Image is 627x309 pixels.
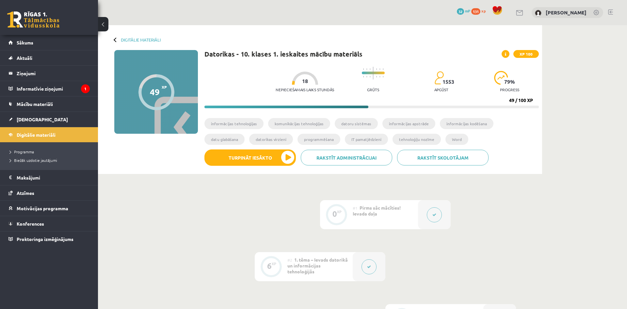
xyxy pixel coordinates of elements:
li: tehnoloģiju nozīme [393,134,441,145]
i: 1 [81,84,90,93]
legend: Ziņojumi [17,66,90,81]
p: Nepieciešamais laiks stundās [276,87,334,92]
a: [DEMOGRAPHIC_DATA] [8,112,90,127]
li: datoru sistēmas [335,118,378,129]
span: 1553 [442,79,454,85]
a: Sākums [8,35,90,50]
a: Mācību materiāli [8,96,90,112]
span: 32 [457,8,464,15]
a: Digitālie materiāli [8,127,90,142]
img: icon-short-line-57e1e144782c952c97e751825c79c345078a6d821885a25fce030b3d8c18986b.svg [363,68,364,70]
a: Rakstīt administrācijai [301,150,392,165]
span: Proktoringa izmēģinājums [17,236,73,242]
span: Sākums [17,40,33,45]
span: Konferences [17,221,44,227]
span: Biežāk uzdotie jautājumi [10,158,57,163]
a: Maksājumi [8,170,90,185]
a: Programma [10,149,91,155]
span: Motivācijas programma [17,205,68,211]
a: [PERSON_NAME] [546,9,587,16]
span: 1. tēma – Ievads datorikā un informācijas tehnoloģijās [287,257,348,274]
img: icon-short-line-57e1e144782c952c97e751825c79c345078a6d821885a25fce030b3d8c18986b.svg [366,76,367,77]
span: Digitālie materiāli [17,132,56,138]
span: XP [162,85,167,89]
a: 131 xp [471,8,489,13]
div: XP [272,262,276,266]
img: Maksims Cibuļskis [535,10,541,16]
span: 131 [471,8,480,15]
img: icon-short-line-57e1e144782c952c97e751825c79c345078a6d821885a25fce030b3d8c18986b.svg [376,76,377,77]
a: Rīgas 1. Tālmācības vidusskola [7,11,59,28]
div: 0 [332,211,337,217]
span: Atzīmes [17,190,34,196]
a: Motivācijas programma [8,201,90,216]
span: Mācību materiāli [17,101,53,107]
div: 6 [267,263,272,269]
legend: Informatīvie ziņojumi [17,81,90,96]
span: mP [465,8,470,13]
a: Aktuāli [8,50,90,65]
div: XP [337,210,342,214]
img: icon-short-line-57e1e144782c952c97e751825c79c345078a6d821885a25fce030b3d8c18986b.svg [363,76,364,77]
li: komunikācijas tehnoloģijas [268,118,330,129]
span: Pirms sāc mācīties! Ievada daļa [353,205,401,216]
li: informācijas tehnoloģijas [204,118,264,129]
a: Digitālie materiāli [121,37,161,42]
img: students-c634bb4e5e11cddfef0936a35e636f08e4e9abd3cc4e673bd6f9a4125e45ecb1.svg [434,71,444,85]
p: apgūst [434,87,448,92]
span: Programma [10,149,34,154]
h1: Datorikas - 10. klases 1. ieskaites mācību materiāls [204,50,362,58]
button: Turpināt iesākto [204,149,296,166]
span: 79 % [504,79,515,85]
span: xp [481,8,486,13]
a: Rakstīt skolotājam [397,150,489,165]
div: 49 [150,87,160,97]
a: Proktoringa izmēģinājums [8,232,90,247]
li: informācijas kodēšana [440,118,493,129]
img: icon-short-line-57e1e144782c952c97e751825c79c345078a6d821885a25fce030b3d8c18986b.svg [366,68,367,70]
a: Ziņojumi [8,66,90,81]
a: Konferences [8,216,90,231]
span: [DEMOGRAPHIC_DATA] [17,116,68,122]
a: Informatīvie ziņojumi1 [8,81,90,96]
li: datorikas virzieni [249,134,293,145]
span: Aktuāli [17,55,32,61]
span: 18 [302,78,308,84]
span: #2 [287,257,292,263]
img: icon-short-line-57e1e144782c952c97e751825c79c345078a6d821885a25fce030b3d8c18986b.svg [376,68,377,70]
a: Atzīmes [8,185,90,200]
li: informācijas apstrāde [382,118,435,129]
p: Grūts [367,87,379,92]
a: Biežāk uzdotie jautājumi [10,157,91,163]
li: programmēšana [297,134,340,145]
li: Word [445,134,468,145]
img: icon-progress-161ccf0a02000e728c5f80fcf4c31c7af3da0e1684b2b1d7c360e028c24a22f1.svg [494,71,508,85]
img: icon-long-line-d9ea69661e0d244f92f715978eff75569469978d946b2353a9bb055b3ed8787d.svg [373,67,374,79]
a: 32 mP [457,8,470,13]
span: XP 100 [513,50,539,58]
p: progress [500,87,519,92]
li: datu glabāšana [204,134,245,145]
span: #1 [353,205,358,211]
legend: Maksājumi [17,170,90,185]
li: IT pamatjēdzieni [345,134,388,145]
